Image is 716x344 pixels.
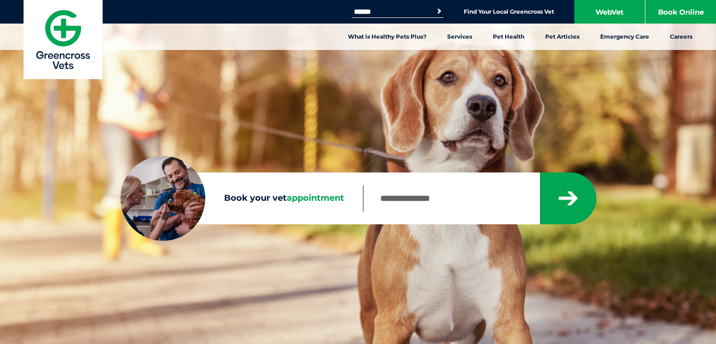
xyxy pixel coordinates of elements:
a: Pet Articles [535,24,590,50]
a: Services [437,24,483,50]
a: What is Healthy Pets Plus? [338,24,437,50]
a: Emergency Care [590,24,660,50]
a: Find Your Local Greencross Vet [464,8,554,16]
a: Pet Health [483,24,535,50]
label: Book your vet [121,191,363,205]
a: Careers [660,24,703,50]
span: appointment [287,193,344,203]
button: Search [434,7,444,16]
